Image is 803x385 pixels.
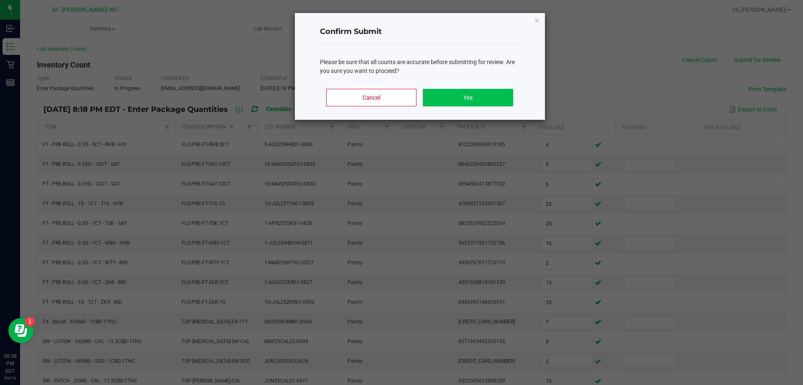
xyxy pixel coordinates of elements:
iframe: Resource center [8,318,33,343]
button: Yes [423,89,513,106]
button: Cancel [326,89,416,106]
iframe: Resource center unread badge [25,317,35,327]
h4: Confirm Submit [320,26,520,37]
div: Please be sure that all counts are accurate before submitting for review. Are you sure you want t... [320,58,520,75]
button: Close [534,15,540,25]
